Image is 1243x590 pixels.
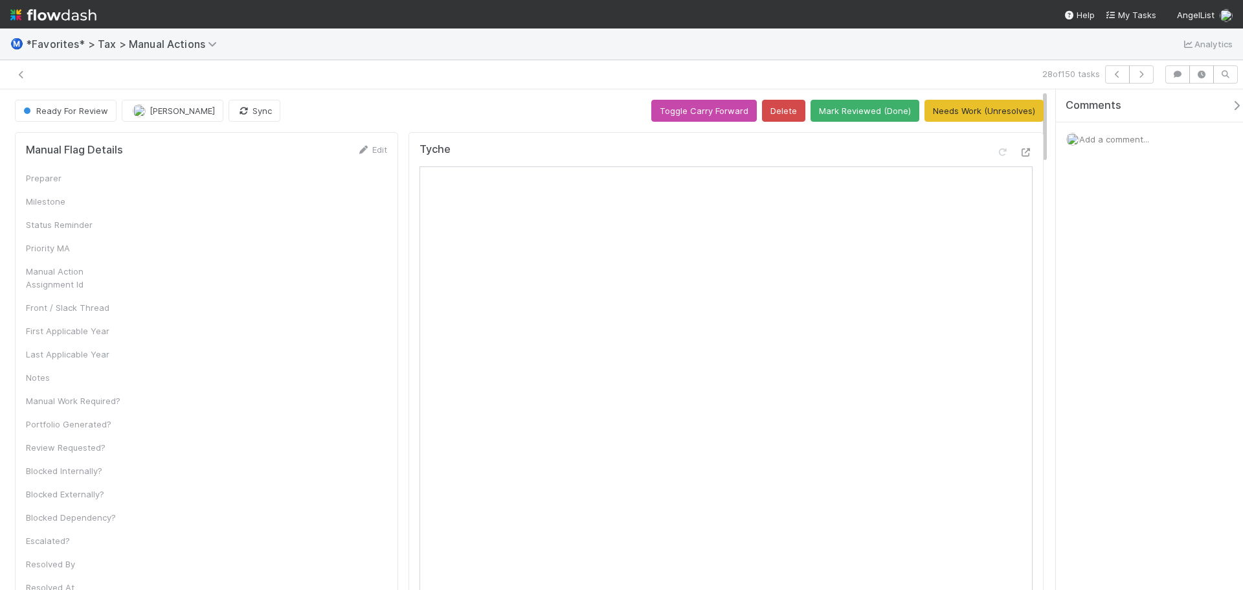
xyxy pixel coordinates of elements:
[26,371,123,384] div: Notes
[1066,99,1121,112] span: Comments
[26,195,123,208] div: Milestone
[26,534,123,547] div: Escalated?
[26,511,123,524] div: Blocked Dependency?
[26,242,123,255] div: Priority MA
[26,265,123,291] div: Manual Action Assignment Id
[1105,8,1156,21] a: My Tasks
[150,106,215,116] span: [PERSON_NAME]
[26,394,123,407] div: Manual Work Required?
[811,100,919,122] button: Mark Reviewed (Done)
[1042,67,1100,80] span: 28 of 150 tasks
[1181,36,1233,52] a: Analytics
[1079,134,1149,144] span: Add a comment...
[133,104,146,117] img: avatar_cfa6ccaa-c7d9-46b3-b608-2ec56ecf97ad.png
[1220,9,1233,22] img: avatar_cfa6ccaa-c7d9-46b3-b608-2ec56ecf97ad.png
[651,100,757,122] button: Toggle Carry Forward
[10,4,96,26] img: logo-inverted-e16ddd16eac7371096b0.svg
[1066,133,1079,146] img: avatar_cfa6ccaa-c7d9-46b3-b608-2ec56ecf97ad.png
[26,441,123,454] div: Review Requested?
[357,144,387,155] a: Edit
[26,558,123,571] div: Resolved By
[26,418,123,431] div: Portfolio Generated?
[26,144,123,157] h5: Manual Flag Details
[924,100,1044,122] button: Needs Work (Unresolves)
[420,143,451,156] h5: Tyche
[1105,10,1156,20] span: My Tasks
[26,301,123,314] div: Front / Slack Thread
[26,348,123,361] div: Last Applicable Year
[1064,8,1095,21] div: Help
[762,100,805,122] button: Delete
[26,218,123,231] div: Status Reminder
[26,464,123,477] div: Blocked Internally?
[1177,10,1215,20] span: AngelList
[10,38,23,49] span: Ⓜ️
[26,172,123,185] div: Preparer
[26,324,123,337] div: First Applicable Year
[122,100,223,122] button: [PERSON_NAME]
[26,38,223,51] span: *Favorites* > Tax > Manual Actions
[229,100,280,122] button: Sync
[26,488,123,501] div: Blocked Externally?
